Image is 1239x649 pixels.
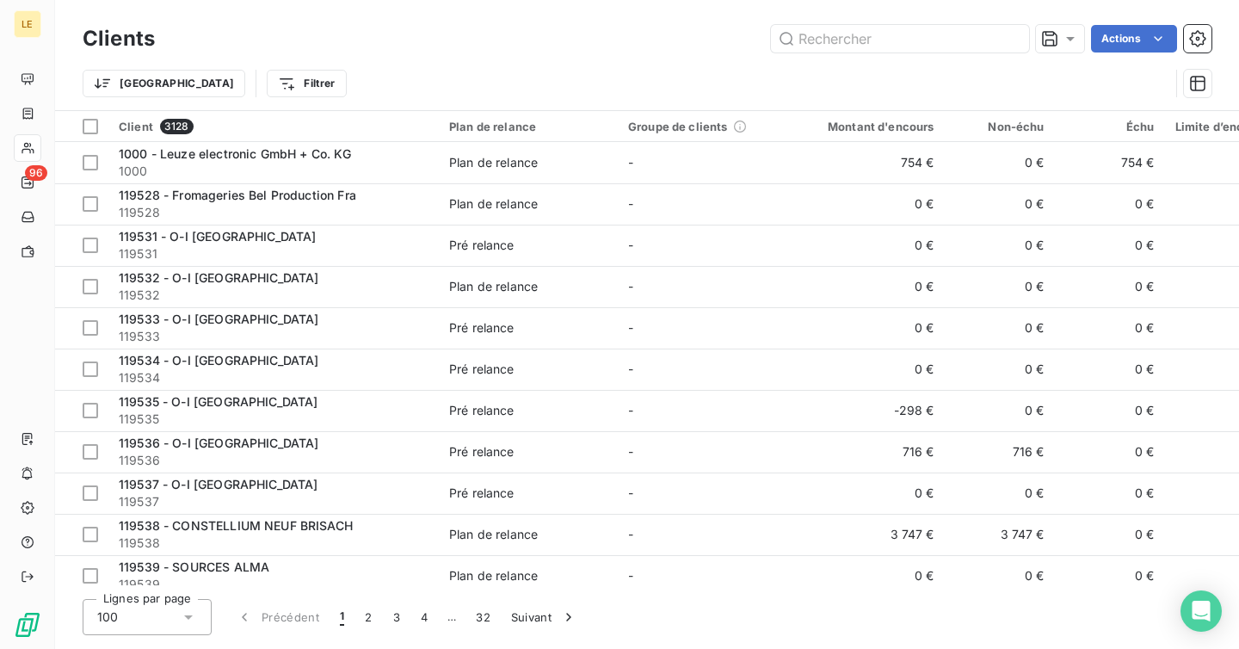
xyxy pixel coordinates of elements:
span: 119533 - O-I [GEOGRAPHIC_DATA] [119,312,319,326]
div: Open Intercom Messenger [1180,590,1222,632]
button: Précédent [225,599,330,635]
span: - [628,568,633,583]
button: 32 [465,599,501,635]
span: 119533 [119,328,428,345]
td: 0 € [1055,183,1165,225]
td: 716 € [945,431,1055,473]
span: - [628,238,633,252]
span: 119528 - Fromageries Bel Production Fra [119,188,356,202]
span: … [438,603,465,631]
td: -298 € [797,390,945,431]
span: 119538 - CONSTELLIUM NEUF BRISACH [119,518,353,533]
td: 0 € [1055,349,1165,390]
button: Filtrer [267,70,346,97]
span: 119539 [119,576,428,593]
button: Suivant [501,599,588,635]
span: - [628,403,633,417]
td: 0 € [797,225,945,266]
td: 0 € [1055,266,1165,307]
span: 96 [25,165,47,181]
div: Échu [1065,120,1155,133]
div: Plan de relance [449,154,538,171]
div: Pré relance [449,237,515,254]
span: 119536 [119,452,428,469]
img: Logo LeanPay [14,611,41,639]
span: - [628,155,633,170]
div: Pré relance [449,361,515,378]
span: 119538 [119,535,428,552]
input: Rechercher [771,25,1029,53]
div: Plan de relance [449,120,607,133]
span: Client [119,120,153,133]
span: - [628,196,633,211]
span: 119532 [119,287,428,304]
span: - [628,362,633,376]
td: 0 € [797,307,945,349]
span: 1000 - Leuze electronic GmbH + Co. KG [119,146,352,161]
div: Montant d'encours [807,120,934,133]
span: 1 [340,609,344,626]
span: - [628,279,633,294]
td: 0 € [1055,555,1165,596]
td: 0 € [945,390,1055,431]
div: Pré relance [449,319,515,337]
div: Pré relance [449,485,515,502]
td: 716 € [797,431,945,473]
td: 0 € [945,266,1055,307]
button: 2 [354,599,382,635]
span: 119535 [119,411,428,428]
td: 754 € [797,142,945,183]
span: 119534 - O-I [GEOGRAPHIC_DATA] [119,353,319,368]
td: 754 € [1055,142,1165,183]
td: 0 € [945,225,1055,266]
div: LE [14,10,41,38]
td: 0 € [1055,307,1165,349]
td: 0 € [797,349,945,390]
div: Plan de relance [449,195,538,213]
span: 3128 [160,119,194,134]
button: 1 [330,599,354,635]
span: 119534 [119,369,428,386]
div: Non-échu [955,120,1045,133]
button: [GEOGRAPHIC_DATA] [83,70,245,97]
div: Plan de relance [449,278,538,295]
td: 0 € [945,183,1055,225]
td: 0 € [1055,390,1165,431]
span: 119531 - O-I [GEOGRAPHIC_DATA] [119,229,317,244]
span: 119531 [119,245,428,263]
td: 0 € [797,473,945,514]
div: Pré relance [449,402,515,419]
span: 100 [97,609,118,626]
td: 0 € [945,349,1055,390]
td: 0 € [945,555,1055,596]
td: 0 € [1055,431,1165,473]
button: 3 [383,599,410,635]
span: 119536 - O-I [GEOGRAPHIC_DATA] [119,436,319,450]
td: 0 € [797,555,945,596]
span: 119528 [119,204,428,221]
td: 0 € [1055,225,1165,266]
span: 119537 - O-I [GEOGRAPHIC_DATA] [119,477,318,491]
td: 0 € [1055,514,1165,555]
button: Actions [1091,25,1177,53]
td: 0 € [797,266,945,307]
span: 119537 [119,493,428,510]
td: 0 € [1055,473,1165,514]
div: Plan de relance [449,526,538,543]
span: - [628,527,633,541]
span: Groupe de clients [628,120,728,133]
td: 0 € [797,183,945,225]
span: 119539 - SOURCES ALMA [119,559,269,574]
td: 3 747 € [797,514,945,555]
span: - [628,444,633,459]
td: 0 € [945,473,1055,514]
span: - [628,320,633,335]
span: 1000 [119,163,428,180]
div: Plan de relance [449,567,538,584]
td: 3 747 € [945,514,1055,555]
td: 0 € [945,142,1055,183]
span: - [628,485,633,500]
button: 4 [410,599,438,635]
span: 119535 - O-I [GEOGRAPHIC_DATA] [119,394,318,409]
span: 119532 - O-I [GEOGRAPHIC_DATA] [119,270,319,285]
